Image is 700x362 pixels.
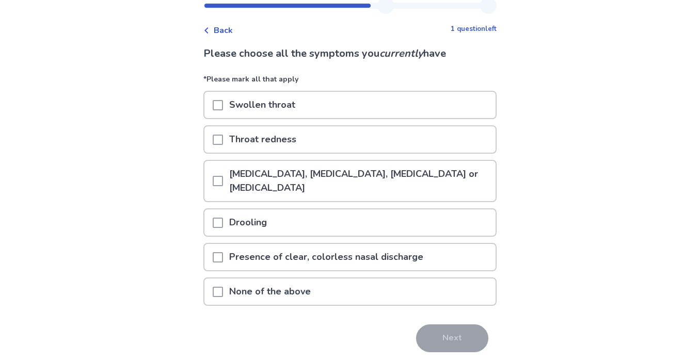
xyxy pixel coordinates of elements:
p: Drooling [223,209,273,236]
p: [MEDICAL_DATA], [MEDICAL_DATA], [MEDICAL_DATA] or [MEDICAL_DATA] [223,161,496,201]
p: *Please mark all that apply [203,74,497,91]
p: Presence of clear, colorless nasal discharge [223,244,429,270]
p: Swollen throat [223,92,301,118]
p: Throat redness [223,126,303,153]
p: None of the above [223,278,317,305]
i: currently [379,46,423,60]
button: Next [416,324,488,352]
p: Please choose all the symptoms you have [203,46,497,61]
span: Back [214,24,233,37]
p: 1 question left [451,24,497,35]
